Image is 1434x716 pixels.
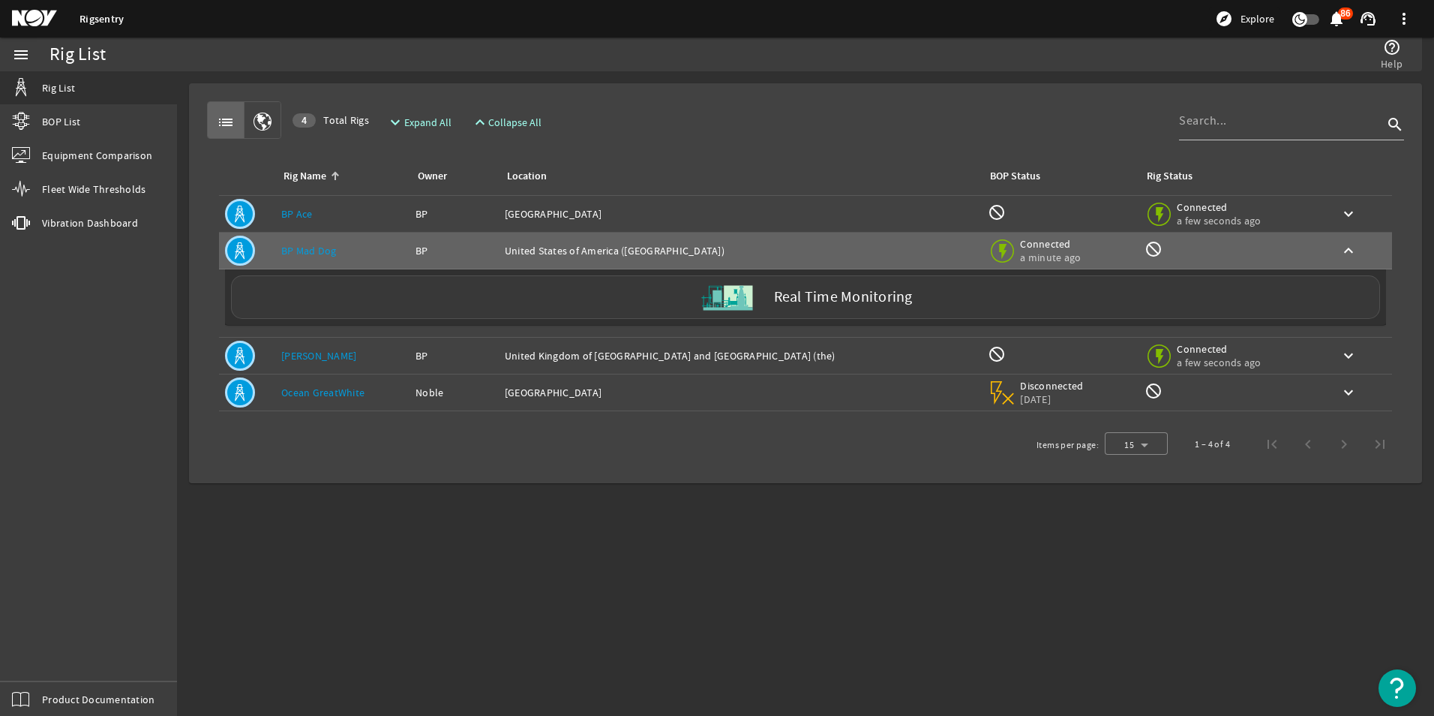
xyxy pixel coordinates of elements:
span: Rig List [42,80,75,95]
mat-icon: BOP Monitoring not available for this rig [988,203,1006,221]
input: Search... [1179,112,1383,130]
span: Disconnected [1020,379,1084,393]
mat-icon: support_agent [1359,10,1377,28]
span: Equipment Comparison [42,148,152,163]
mat-icon: vibration [12,214,30,232]
mat-icon: BOP Monitoring not available for this rig [988,345,1006,363]
span: a few seconds ago [1177,356,1261,369]
label: Real Time Monitoring [774,290,913,305]
span: BOP List [42,114,80,129]
div: BP [415,348,493,363]
span: [DATE] [1020,393,1084,406]
div: United States of America ([GEOGRAPHIC_DATA]) [505,243,976,258]
span: Explore [1240,11,1274,26]
mat-icon: menu [12,46,30,64]
div: [GEOGRAPHIC_DATA] [505,206,976,221]
div: Noble [415,385,493,400]
span: Total Rigs [292,113,369,128]
mat-icon: keyboard_arrow_down [1339,384,1357,402]
span: Fleet Wide Thresholds [42,182,145,197]
span: a minute ago [1020,251,1084,264]
button: Collapse All [465,109,548,136]
div: Owner [415,168,487,185]
div: Owner [418,168,447,185]
span: Help [1381,56,1402,71]
a: Real Time Monitoring [225,275,1386,319]
mat-icon: list [217,113,235,131]
div: Rig Name [283,168,326,185]
a: BP Ace [281,207,313,221]
div: BOP Status [990,168,1040,185]
mat-icon: Rig Monitoring not available for this rig [1144,382,1162,400]
button: Explore [1209,7,1280,31]
div: Rig Name [281,168,397,185]
div: Location [505,168,970,185]
div: BP [415,206,493,221]
a: Ocean GreatWhite [281,386,364,399]
button: Open Resource Center [1378,669,1416,707]
mat-icon: expand_less [471,113,483,131]
div: Location [507,168,547,185]
button: Expand All [380,109,457,136]
div: 1 – 4 of 4 [1195,437,1230,452]
a: BP Mad Dog [281,244,337,257]
span: Connected [1020,237,1084,251]
div: Rig List [49,47,106,62]
mat-icon: notifications [1327,10,1345,28]
span: a few seconds ago [1177,214,1261,227]
mat-icon: Rig Monitoring not available for this rig [1144,240,1162,258]
div: 4 [292,113,316,128]
mat-icon: expand_more [386,113,398,131]
mat-icon: help_outline [1383,38,1401,56]
a: Rigsentry [79,12,124,26]
span: Connected [1177,200,1261,214]
div: [GEOGRAPHIC_DATA] [505,385,976,400]
button: more_vert [1386,1,1422,37]
span: Expand All [404,115,451,130]
mat-icon: explore [1215,10,1233,28]
span: Collapse All [488,115,541,130]
img: Skid.svg [699,269,755,326]
div: Items per page: [1036,438,1099,453]
div: Rig Status [1147,168,1192,185]
a: [PERSON_NAME] [281,349,356,363]
button: 86 [1328,11,1344,27]
i: search [1386,116,1404,134]
mat-icon: keyboard_arrow_down [1339,347,1357,365]
span: Connected [1177,342,1261,356]
div: BP [415,243,493,258]
div: United Kingdom of [GEOGRAPHIC_DATA] and [GEOGRAPHIC_DATA] (the) [505,348,976,363]
span: Product Documentation [42,692,154,707]
mat-icon: keyboard_arrow_up [1339,242,1357,260]
mat-icon: keyboard_arrow_down [1339,205,1357,223]
span: Vibration Dashboard [42,215,138,230]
